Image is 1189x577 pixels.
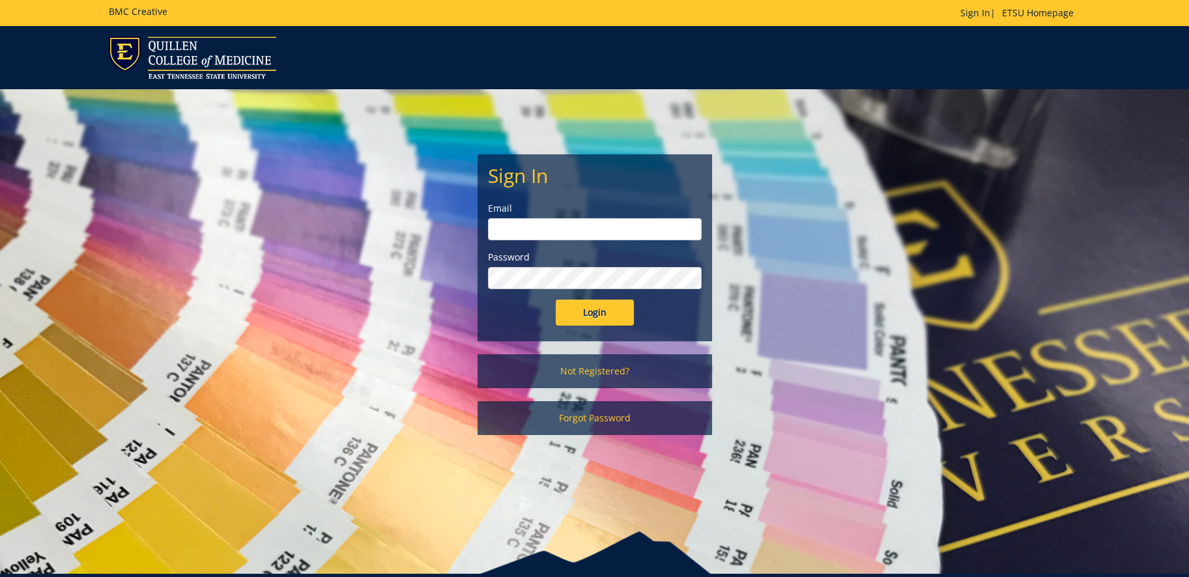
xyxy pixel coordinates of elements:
input: Login [556,300,634,326]
a: ETSU Homepage [996,7,1080,19]
img: ETSU logo [109,36,276,79]
label: Password [488,251,702,264]
h5: BMC Creative [109,7,167,16]
a: Sign In [960,7,990,19]
a: Not Registered? [478,354,712,388]
a: Forgot Password [478,401,712,435]
label: Email [488,202,702,215]
h2: Sign In [488,165,702,186]
p: | [960,7,1080,20]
